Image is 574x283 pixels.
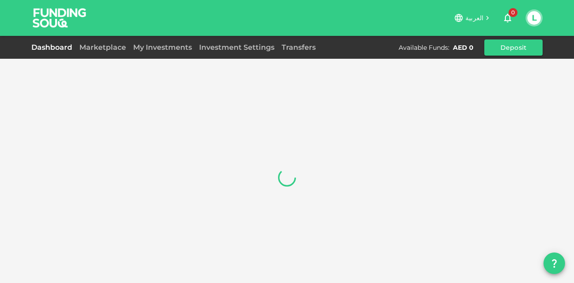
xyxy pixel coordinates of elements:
[527,11,541,25] button: L
[130,43,196,52] a: My Investments
[484,39,543,56] button: Deposit
[399,43,449,52] div: Available Funds :
[453,43,474,52] div: AED 0
[465,14,483,22] span: العربية
[31,43,76,52] a: Dashboard
[196,43,278,52] a: Investment Settings
[544,253,565,274] button: question
[76,43,130,52] a: Marketplace
[499,9,517,27] button: 0
[278,43,319,52] a: Transfers
[509,8,517,17] span: 0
